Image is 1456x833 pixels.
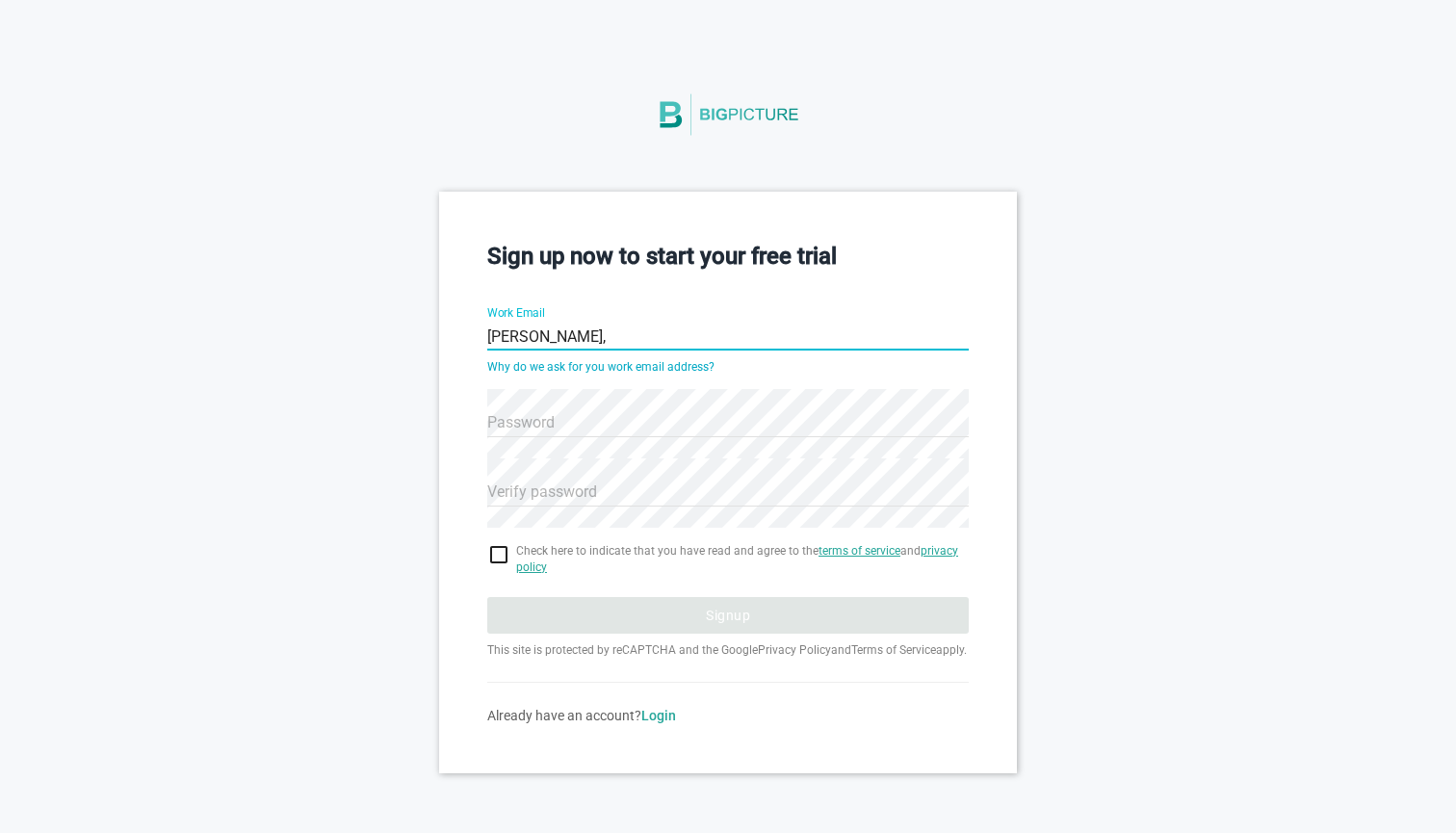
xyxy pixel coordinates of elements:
[641,708,676,723] a: Login
[656,74,800,155] img: BigPicture
[487,240,969,273] h3: Sign up now to start your free trial
[487,597,969,634] button: Signup
[487,360,715,374] a: Why do we ask for you work email address?
[516,544,958,574] a: privacy policy
[487,641,969,659] p: This site is protected by reCAPTCHA and the Google and apply.
[516,543,969,576] span: Check here to indicate that you have read and agree to the and
[487,706,969,725] div: Already have an account?
[851,643,936,657] a: Terms of Service
[758,643,831,657] a: Privacy Policy
[819,544,900,558] a: terms of service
